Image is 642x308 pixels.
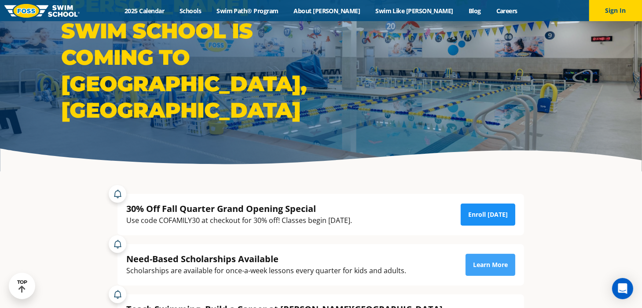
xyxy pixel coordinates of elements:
div: 30% Off Fall Quarter Grand Opening Special [126,203,352,215]
div: Scholarships are available for once-a-week lessons every quarter for kids and adults. [126,265,406,277]
div: TOP [17,279,27,293]
a: Enroll [DATE] [461,204,515,226]
a: Careers [488,7,525,15]
div: Use code COFAMILY30 at checkout for 30% off! Classes begin [DATE]. [126,215,352,226]
div: Open Intercom Messenger [612,278,633,299]
img: FOSS Swim School Logo [4,4,80,18]
a: 2025 Calendar [117,7,172,15]
a: Learn More [466,254,515,276]
div: Need-Based Scholarships Available [126,253,406,265]
a: About [PERSON_NAME] [286,7,368,15]
a: Schools [172,7,209,15]
a: Swim Path® Program [209,7,286,15]
a: Blog [461,7,488,15]
a: Swim Like [PERSON_NAME] [368,7,461,15]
